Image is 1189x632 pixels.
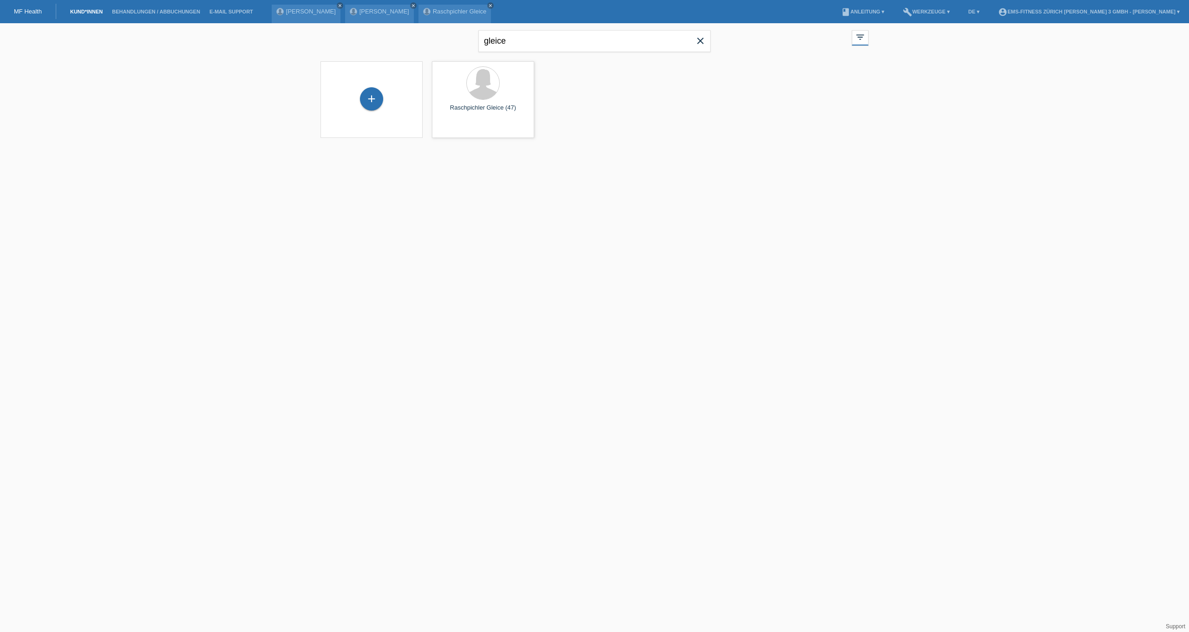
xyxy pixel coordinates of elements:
[433,8,487,15] a: Raschpichler Gleice
[107,9,205,14] a: Behandlungen / Abbuchungen
[993,9,1184,14] a: account_circleEMS-Fitness Zürich [PERSON_NAME] 3 GmbH - [PERSON_NAME] ▾
[286,8,336,15] a: [PERSON_NAME]
[964,9,984,14] a: DE ▾
[205,9,258,14] a: E-Mail Support
[337,2,343,9] a: close
[439,104,527,119] div: Raschpichler Gleice (47)
[487,2,494,9] a: close
[360,91,383,107] div: Kund*in hinzufügen
[898,9,954,14] a: buildWerkzeuge ▾
[841,7,850,17] i: book
[488,3,493,8] i: close
[359,8,409,15] a: [PERSON_NAME]
[836,9,889,14] a: bookAnleitung ▾
[65,9,107,14] a: Kund*innen
[1166,623,1185,630] a: Support
[14,8,42,15] a: MF Health
[695,35,706,46] i: close
[478,30,711,52] input: Suche...
[411,3,416,8] i: close
[998,7,1007,17] i: account_circle
[410,2,417,9] a: close
[855,32,865,42] i: filter_list
[903,7,912,17] i: build
[338,3,342,8] i: close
